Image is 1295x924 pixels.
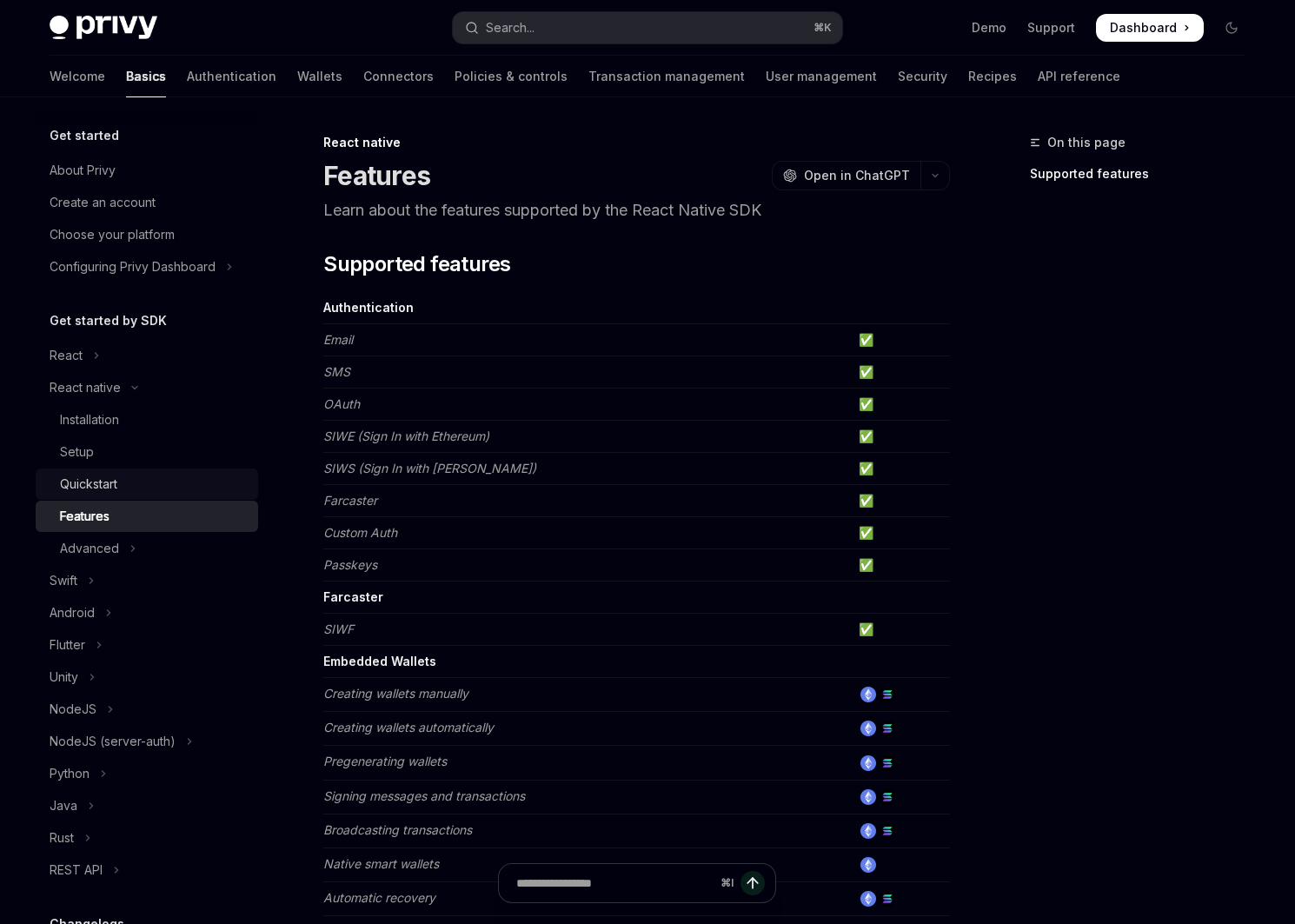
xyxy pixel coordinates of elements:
div: Configuring Privy Dashboard [50,256,216,277]
div: NodeJS (server-auth) [50,731,176,752]
img: ethereum.png [860,755,876,771]
em: Pregenerating wallets [323,754,447,768]
button: Toggle Flutter section [36,629,258,661]
em: Signing messages and transactions [323,788,525,803]
span: Supported features [323,250,510,278]
td: ✅ [852,485,950,517]
img: solana.png [880,789,895,805]
div: Installation [60,409,119,430]
a: Quickstart [36,469,258,500]
span: On this page [1047,132,1126,153]
div: Create an account [50,192,156,213]
td: ✅ [852,517,950,549]
em: SIWS (Sign In with [PERSON_NAME]) [323,461,536,475]
div: REST API [50,860,103,881]
img: solana.png [880,823,895,839]
a: Connectors [363,56,434,97]
div: NodeJS [50,699,96,720]
em: SMS [323,364,350,379]
button: Toggle Java section [36,790,258,821]
em: Farcaster [323,493,377,508]
em: Creating wallets manually [323,686,468,701]
div: Flutter [50,635,85,655]
em: Creating wallets automatically [323,720,494,735]
img: solana.png [880,721,895,736]
button: Toggle Unity section [36,661,258,693]
button: Toggle Rust section [36,822,258,854]
em: Email [323,332,353,347]
button: Toggle NodeJS section [36,694,258,725]
img: ethereum.png [860,789,876,805]
a: Supported features [1030,160,1259,188]
a: Features [36,501,258,532]
button: Open search [453,12,842,43]
div: Advanced [60,538,119,559]
img: ethereum.png [860,857,876,873]
em: SIWE (Sign In with Ethereum) [323,429,489,443]
a: Recipes [968,56,1017,97]
button: Toggle dark mode [1218,14,1245,42]
a: User management [766,56,877,97]
td: ✅ [852,421,950,453]
td: ✅ [852,614,950,646]
td: ✅ [852,549,950,582]
div: Features [60,506,110,527]
strong: Embedded Wallets [323,654,436,668]
em: SIWF [323,622,354,636]
a: Basics [126,56,166,97]
em: Passkeys [323,557,377,572]
em: OAuth [323,396,360,411]
div: React [50,345,83,366]
a: API reference [1038,56,1120,97]
span: Dashboard [1110,19,1177,37]
div: Swift [50,570,77,591]
a: Dashboard [1096,14,1204,42]
p: Learn about the features supported by the React Native SDK [323,198,950,223]
div: React native [323,134,950,151]
td: ✅ [852,453,950,485]
img: ethereum.png [860,687,876,702]
a: Support [1027,19,1075,37]
h5: Get started by SDK [50,310,167,331]
td: ✅ [852,389,950,421]
button: Toggle Android section [36,597,258,628]
div: Unity [50,667,78,688]
a: Authentication [187,56,276,97]
div: About Privy [50,160,116,181]
div: Java [50,795,77,816]
button: Toggle Configuring Privy Dashboard section [36,251,258,283]
a: Setup [36,436,258,468]
button: Toggle NodeJS (server-auth) section [36,726,258,757]
td: ✅ [852,324,950,356]
div: Search... [486,17,535,38]
div: Python [50,763,90,784]
div: Rust [50,828,74,848]
em: Custom Auth [323,525,397,540]
a: Installation [36,404,258,435]
button: Toggle React native section [36,372,258,403]
button: Toggle REST API section [36,854,258,886]
div: Android [50,602,95,623]
a: About Privy [36,155,258,186]
button: Toggle Python section [36,758,258,789]
div: React native [50,377,121,398]
a: Create an account [36,187,258,218]
a: Demo [972,19,1006,37]
span: ⌘ K [814,21,832,35]
div: Setup [60,442,94,462]
img: solana.png [880,755,895,771]
div: Quickstart [60,474,117,495]
strong: Authentication [323,300,414,315]
h5: Get started [50,125,119,146]
strong: Farcaster [323,589,383,604]
button: Toggle React section [36,340,258,371]
img: dark logo [50,16,157,40]
span: Open in ChatGPT [804,167,910,184]
button: Send message [740,871,765,895]
button: Toggle Advanced section [36,533,258,564]
em: Native smart wallets [323,856,439,871]
a: Choose your platform [36,219,258,250]
button: Open in ChatGPT [772,161,920,190]
h1: Features [323,160,430,191]
div: Choose your platform [50,224,175,245]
